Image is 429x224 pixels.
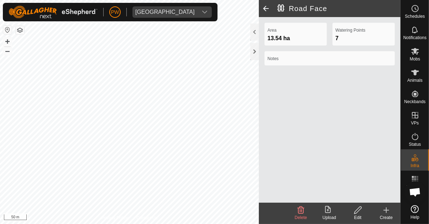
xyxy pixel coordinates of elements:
label: Area [267,27,324,33]
span: Help [410,215,419,219]
span: Heatmap [406,185,424,189]
div: Upload [315,214,344,221]
span: PW [111,9,119,16]
span: Neckbands [404,100,425,104]
a: Help [401,202,429,222]
div: Edit [344,214,372,221]
span: Delete [295,215,307,220]
span: Mobs [410,57,420,61]
span: Notifications [403,36,427,40]
a: Contact Us [136,215,157,221]
span: 7 [335,35,339,41]
img: Gallagher Logo [9,6,98,18]
a: Privacy Policy [101,215,128,221]
h2: Road Face [277,4,401,13]
label: Notes [267,55,392,62]
div: Create [372,214,401,221]
span: Animals [407,78,423,82]
label: Watering Points [335,27,392,33]
a: Open chat [404,181,426,203]
button: Reset Map [3,26,12,34]
div: dropdown trigger [198,6,212,18]
button: – [3,47,12,55]
span: Kawhia Farm [132,6,198,18]
span: Schedules [405,14,425,18]
span: Status [409,142,421,146]
span: VPs [411,121,419,125]
div: [GEOGRAPHIC_DATA] [135,9,195,15]
span: Infra [410,164,419,168]
button: + [3,37,12,46]
button: Map Layers [16,26,24,34]
span: 13.54 ha [267,35,290,41]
